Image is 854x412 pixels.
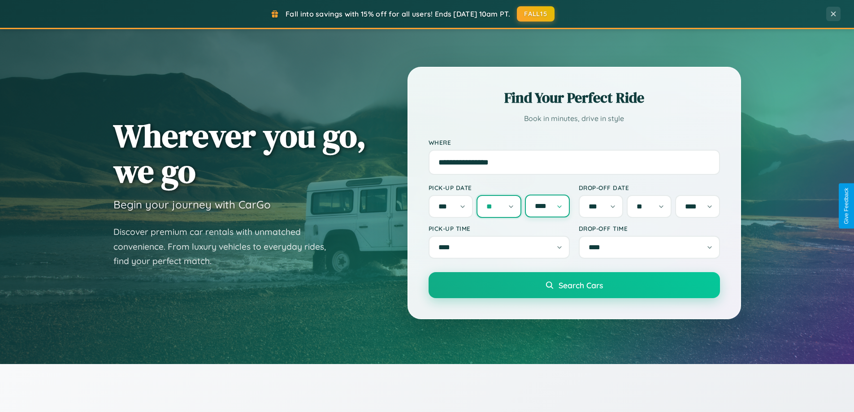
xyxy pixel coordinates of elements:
[429,112,720,125] p: Book in minutes, drive in style
[113,225,338,269] p: Discover premium car rentals with unmatched convenience. From luxury vehicles to everyday rides, ...
[429,139,720,146] label: Where
[579,184,720,191] label: Drop-off Date
[429,88,720,108] h2: Find Your Perfect Ride
[559,280,603,290] span: Search Cars
[429,272,720,298] button: Search Cars
[429,184,570,191] label: Pick-up Date
[286,9,510,18] span: Fall into savings with 15% off for all users! Ends [DATE] 10am PT.
[113,198,271,211] h3: Begin your journey with CarGo
[843,188,850,224] div: Give Feedback
[113,118,366,189] h1: Wherever you go, we go
[579,225,720,232] label: Drop-off Time
[517,6,555,22] button: FALL15
[429,225,570,232] label: Pick-up Time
